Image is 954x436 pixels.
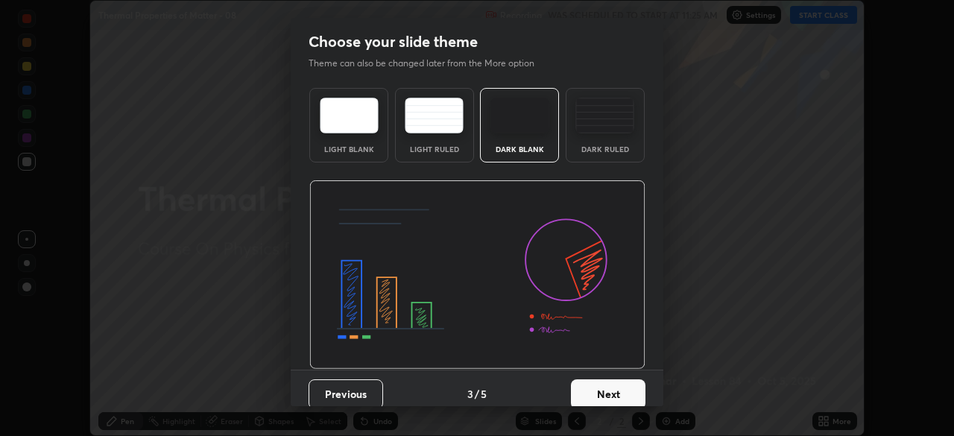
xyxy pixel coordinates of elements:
p: Theme can also be changed later from the More option [309,57,550,70]
div: Light Ruled [405,145,464,153]
h4: 5 [481,386,487,402]
h4: / [475,386,479,402]
div: Dark Blank [490,145,549,153]
div: Dark Ruled [575,145,635,153]
img: darkRuledTheme.de295e13.svg [575,98,634,133]
h2: Choose your slide theme [309,32,478,51]
h4: 3 [467,386,473,402]
button: Previous [309,379,383,409]
img: lightRuledTheme.5fabf969.svg [405,98,464,133]
button: Next [571,379,645,409]
img: darkTheme.f0cc69e5.svg [490,98,549,133]
img: lightTheme.e5ed3b09.svg [320,98,379,133]
img: darkThemeBanner.d06ce4a2.svg [309,180,645,370]
div: Light Blank [319,145,379,153]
